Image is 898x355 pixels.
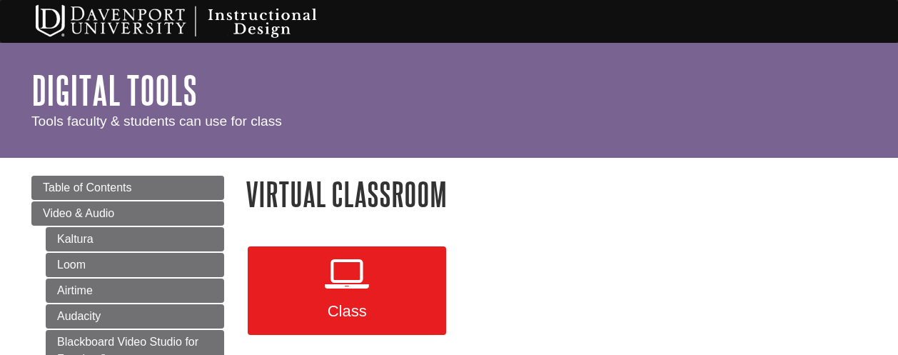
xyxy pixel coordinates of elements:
a: Audacity [46,304,224,329]
a: Kaltura [46,227,224,251]
a: Airtime [46,279,224,303]
h1: Virtual Classroom [246,176,867,212]
a: Table of Contents [31,176,224,200]
span: Tools faculty & students can use for class [31,114,282,129]
a: Class [248,246,446,335]
span: Class [258,302,435,321]
span: Video & Audio [43,207,114,219]
a: Digital Tools [31,68,197,112]
img: Davenport University Instructional Design [24,4,367,39]
a: Video & Audio [31,201,224,226]
a: Loom [46,253,224,277]
span: Table of Contents [43,181,132,194]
